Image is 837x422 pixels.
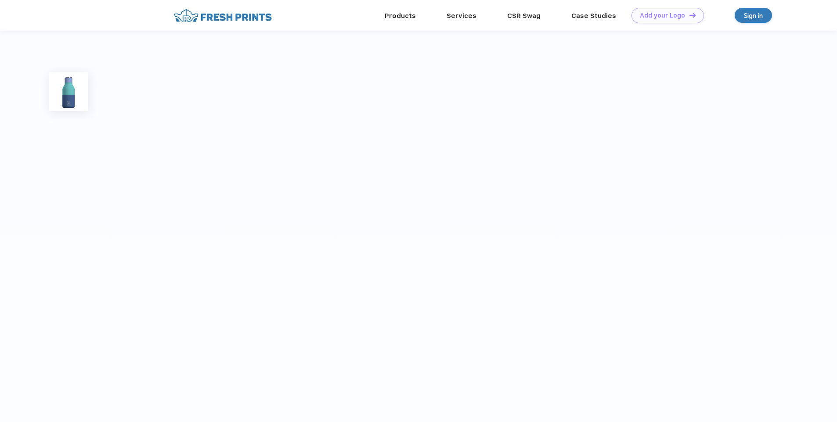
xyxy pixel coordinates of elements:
[447,12,476,20] a: Services
[744,11,763,21] div: Sign in
[689,13,696,18] img: DT
[735,8,772,23] a: Sign in
[640,12,685,19] div: Add your Logo
[49,72,88,111] img: func=resize&h=100
[385,12,416,20] a: Products
[507,12,541,20] a: CSR Swag
[171,8,274,23] img: fo%20logo%202.webp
